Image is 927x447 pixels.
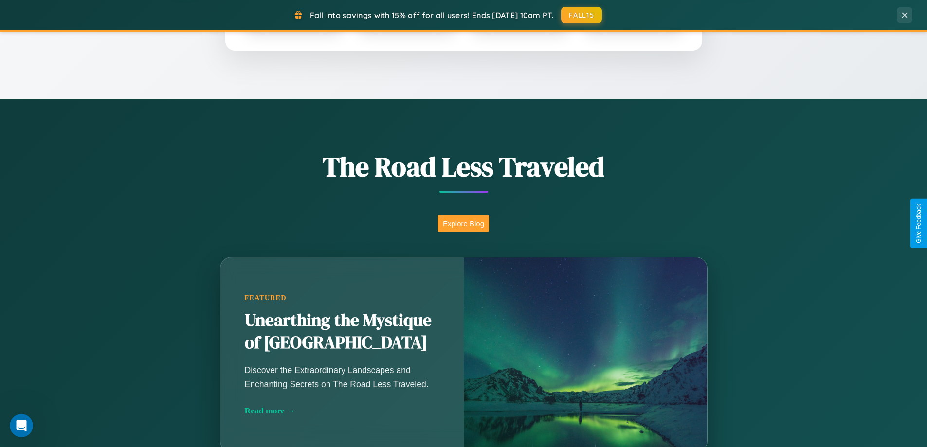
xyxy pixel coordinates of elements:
h1: The Road Less Traveled [172,148,756,185]
button: Explore Blog [438,215,489,232]
iframe: Intercom live chat [10,414,33,437]
span: Fall into savings with 15% off for all users! Ends [DATE] 10am PT. [310,10,554,20]
button: FALL15 [561,7,602,23]
p: Discover the Extraordinary Landscapes and Enchanting Secrets on The Road Less Traveled. [245,363,439,391]
div: Featured [245,294,439,302]
div: Give Feedback [915,204,922,243]
div: Read more → [245,406,439,416]
h2: Unearthing the Mystique of [GEOGRAPHIC_DATA] [245,309,439,354]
